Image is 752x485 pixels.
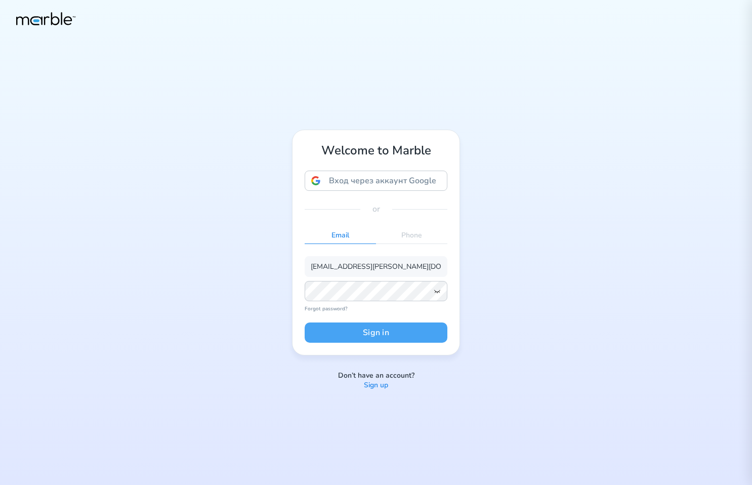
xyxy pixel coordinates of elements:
button: Sign in [305,322,447,343]
p: Email [305,227,376,244]
a: Sign up [364,381,388,390]
a: Forgot password? [305,305,447,312]
div: Вход через аккаунт Google [305,171,447,191]
p: Phone [376,227,447,244]
h1: Welcome to Marble [305,142,447,158]
input: Account email [305,256,447,276]
span: Вход через аккаунт Google [324,175,441,186]
p: or [372,203,380,215]
p: Don’t have an account? [338,371,414,381]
